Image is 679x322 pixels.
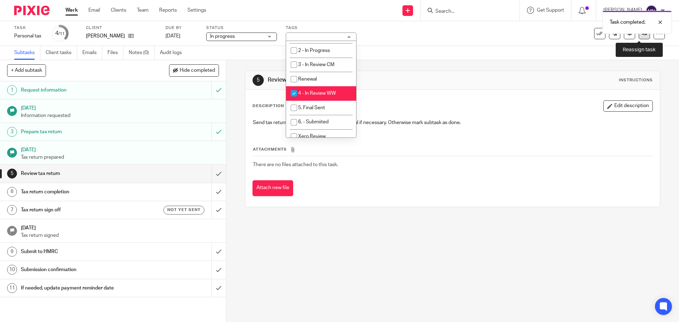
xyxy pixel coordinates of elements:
[58,32,65,36] small: /11
[129,46,155,60] a: Notes (0)
[167,207,201,213] span: Not yet sent
[14,25,42,31] label: Task
[21,187,143,197] h1: Tax return completion
[21,246,143,257] h1: Submit to HMRC
[646,5,657,16] img: svg%3E
[298,77,317,82] span: Renewal
[21,264,143,275] h1: Submission confirmation
[21,283,143,293] h1: If needed, update payment reminder date
[610,19,645,26] p: Task completed.
[7,265,17,275] div: 10
[253,75,264,86] div: 5
[14,6,50,15] img: Pixie
[180,68,215,74] span: Hide completed
[7,247,17,257] div: 9
[298,91,336,96] span: 4 - In Review WW
[111,7,126,14] a: Clients
[206,25,277,31] label: Status
[619,77,653,83] div: Instructions
[86,25,157,31] label: Client
[21,145,219,153] h1: [DATE]
[166,34,180,39] span: [DATE]
[253,147,287,151] span: Attachments
[7,205,17,215] div: 7
[253,119,652,126] p: Send tax return to client for review and approval if necessary. Otherwise mark subtask as done.
[253,162,338,167] span: There are no files attached to this task.
[159,7,177,14] a: Reports
[160,46,187,60] a: Audit logs
[7,187,17,197] div: 6
[21,168,143,179] h1: Review tax return
[253,103,284,109] p: Description
[298,119,329,124] span: 6. - Submiited
[21,154,219,161] p: Tax return prepared
[21,85,143,95] h1: Request information
[137,7,149,14] a: Team
[298,48,330,53] span: 2 - In Progress
[82,46,102,60] a: Emails
[298,62,335,67] span: 3 - In Review CM
[21,232,219,239] p: Tax return signed
[14,46,40,60] a: Subtasks
[268,76,468,84] h1: Review tax return
[7,283,17,293] div: 11
[46,46,77,60] a: Client tasks
[7,85,17,95] div: 1
[21,112,219,119] p: Information requested
[298,105,325,110] span: 5. Final Sent
[21,103,219,112] h1: [DATE]
[187,7,206,14] a: Settings
[253,180,293,196] button: Attach new file
[7,127,17,137] div: 3
[21,205,143,215] h1: Tax return sign off
[210,34,235,39] span: In progress
[55,29,65,37] div: 4
[108,46,123,60] a: Files
[14,33,42,40] div: Personal tax
[603,100,653,112] button: Edit description
[166,25,197,31] label: Due by
[169,64,219,76] button: Hide completed
[65,7,78,14] a: Work
[7,64,46,76] button: + Add subtask
[21,223,219,232] h1: [DATE]
[7,169,17,178] div: 5
[86,33,125,40] p: [PERSON_NAME]
[21,127,143,137] h1: Prepare tax return
[298,134,326,139] span: Xero Review
[88,7,100,14] a: Email
[286,25,356,31] label: Tags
